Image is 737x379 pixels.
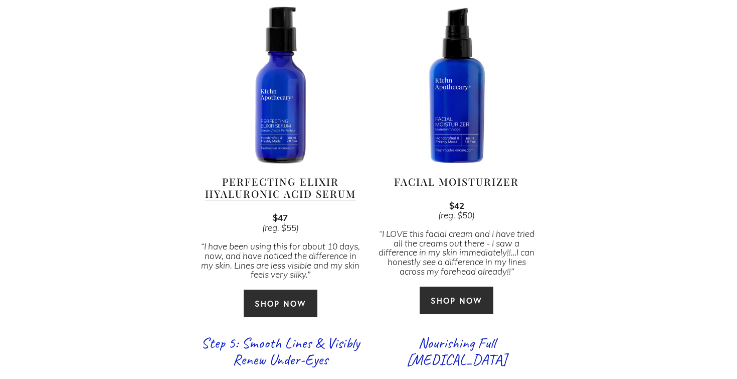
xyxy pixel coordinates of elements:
[201,240,362,280] em: “I have been using this for about 10 days, now, and have noticed the difference in my skin. Lines...
[449,199,464,211] strong: $42
[407,333,507,369] a: Nourishing Full [MEDICAL_DATA]
[273,211,288,223] strong: $47
[201,333,359,369] a: Step 5: Smooth Lines & Visibly Renew Under-Eyes
[243,289,318,318] a: SHOP NOW
[205,175,356,200] a: Perfecting Elixir Hyaluronic Acid Serum
[262,222,299,233] em: (reg. $55)
[379,209,536,277] em: (reg. $50) “I LOVE this facial cream and I have tried all the creams out there - I saw a differen...
[394,175,519,188] a: Facial Moisturizer
[419,286,494,315] a: SHOP NOW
